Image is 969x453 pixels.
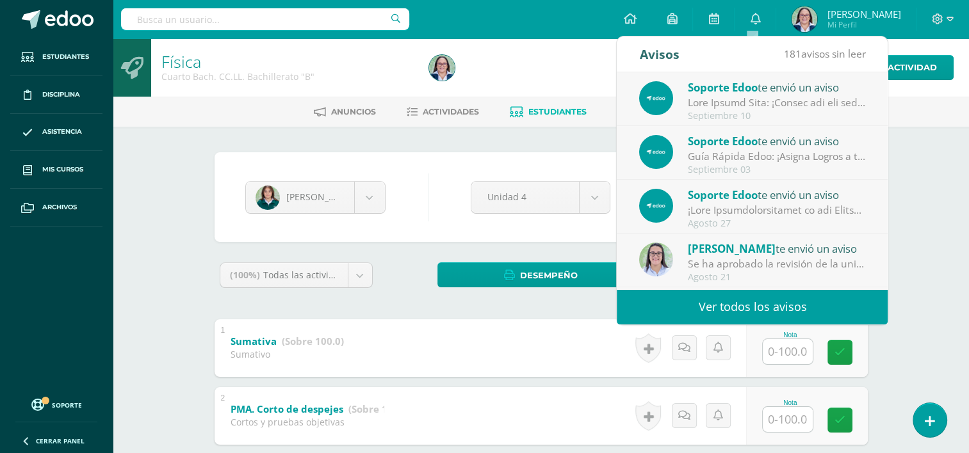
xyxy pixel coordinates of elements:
[231,402,343,415] b: PMA. Corto de despejes
[827,8,900,20] span: [PERSON_NAME]
[688,95,866,110] div: Guía Rápida Edoo: ¡Conoce qué son los Bolsones o Divisiones de Nota!: En Edoo, buscamos que cada ...
[231,348,344,360] div: Sumativo
[688,149,866,164] div: Guía Rápida Edoo: ¡Asigna Logros a tus Estudiantes y Motívalos en su Aprendizaje!: En Edoo, sabem...
[256,186,280,210] img: e90ee03e1a8fadd21913b6a1c1c341ac.png
[792,6,817,32] img: 1b250199a7272c7df968ca1fcfd28194.png
[246,182,385,213] a: [PERSON_NAME]
[858,55,954,80] a: Actividad
[121,8,409,30] input: Busca un usuario...
[286,191,358,203] span: [PERSON_NAME]
[10,189,102,226] a: Archivos
[688,132,866,149] div: te envió un aviso
[528,107,587,116] span: Estudiantes
[763,407,813,432] input: 0-100.0
[220,263,372,287] a: (100%)Todas las actividades de esta unidad
[510,102,587,122] a: Estudiantes
[639,36,679,72] div: Avisos
[688,257,866,271] div: Se ha aprobado la revisión de la unidad Unidad 3 para el curso Física Cuarto Bach. CC.LL. Bachill...
[688,111,866,122] div: Septiembre 10
[639,135,673,169] img: 12277ecdfbdc96d808d4cf42e204b2dc.png
[407,102,479,122] a: Actividades
[348,402,411,415] strong: (Sobre 100.0)
[282,335,344,347] strong: (Sobre 100.0)
[639,81,673,115] img: 12277ecdfbdc96d808d4cf42e204b2dc.png
[36,436,85,445] span: Cerrar panel
[42,164,83,175] span: Mis cursos
[10,76,102,114] a: Disciplina
[42,202,77,212] span: Archivos
[688,240,866,257] div: te envió un aviso
[783,47,865,61] span: avisos sin leer
[520,264,578,287] span: Desempeño
[688,164,866,175] div: Septiembre 03
[762,331,818,338] div: Nota
[888,56,937,79] span: Actividad
[783,47,801,61] span: 181
[263,269,422,281] span: Todas las actividades de esta unidad
[331,107,376,116] span: Anuncios
[688,203,866,218] div: ¡Deja Retroalimentación en las Tareas y Enriquece el Aprendizaje de tus Estudiantes!: En Edoo, bu...
[231,399,411,420] a: PMA. Corto de despejes (Sobre 100.0)
[230,269,260,281] span: (100%)
[688,187,758,202] span: Soporte Edoo
[161,51,201,72] a: Física
[471,182,610,213] a: Unidad 4
[161,52,414,70] h1: Física
[161,70,414,83] div: Cuarto Bach. CC.LL. Bachillerato 'B'
[10,38,102,76] a: Estudiantes
[42,90,80,100] span: Disciplina
[314,102,376,122] a: Anuncios
[15,395,97,413] a: Soporte
[487,182,563,212] span: Unidad 4
[763,339,813,364] input: 0-100.0
[639,189,673,223] img: 12277ecdfbdc96d808d4cf42e204b2dc.png
[688,272,866,283] div: Agosto 21
[688,218,866,229] div: Agosto 27
[231,335,277,347] b: Sumativa
[52,401,82,409] span: Soporte
[688,134,758,148] span: Soporte Edoo
[688,241,776,256] span: [PERSON_NAME]
[762,399,818,406] div: Nota
[10,114,102,152] a: Asistencia
[617,289,888,324] a: Ver todos los avisos
[42,127,82,137] span: Asistencia
[437,262,645,287] a: Desempeño
[423,107,479,116] span: Actividades
[688,80,758,95] span: Soporte Edoo
[827,19,900,30] span: Mi Perfil
[688,79,866,95] div: te envió un aviso
[231,331,344,352] a: Sumativa (Sobre 100.0)
[231,416,384,428] div: Cortos y pruebas objetivas
[688,186,866,203] div: te envió un aviso
[429,55,455,81] img: 1b250199a7272c7df968ca1fcfd28194.png
[639,242,673,276] img: 9d8d5d6e8dc7dc4da6e45f3912c64c43.png
[10,151,102,189] a: Mis cursos
[42,52,89,62] span: Estudiantes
